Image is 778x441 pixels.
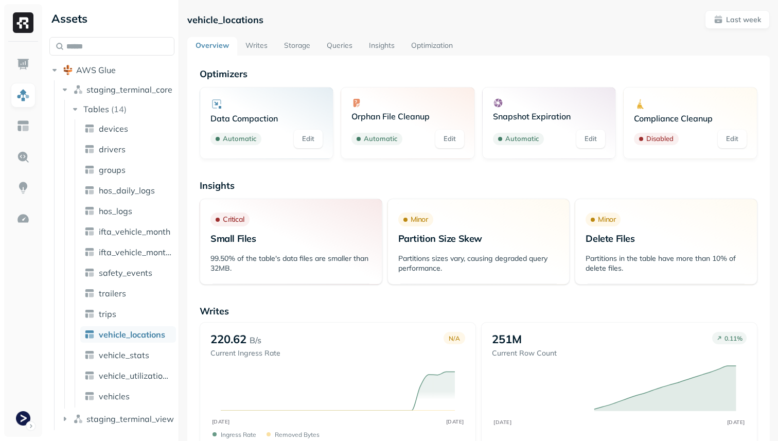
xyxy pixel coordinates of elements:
[80,162,176,178] a: groups
[111,104,127,114] p: ( 14 )
[84,226,95,237] img: table
[84,288,95,298] img: table
[16,119,30,133] img: Asset Explorer
[210,113,323,124] p: Data Compaction
[187,14,263,26] p: vehicle_locations
[99,144,126,154] span: drivers
[493,111,606,121] p: Snapshot Expiration
[99,391,130,401] span: vehicles
[16,58,30,71] img: Dashboard
[99,247,172,257] span: ifta_vehicle_months
[80,141,176,157] a: drivers
[80,264,176,281] a: safety_events
[492,348,557,358] p: Current Row Count
[13,12,33,33] img: Ryft
[718,130,747,148] a: Edit
[210,233,372,244] p: Small Files
[99,329,165,340] span: vehicle_locations
[86,84,172,95] span: staging_terminal_core
[84,185,95,196] img: table
[99,288,126,298] span: trailers
[49,10,174,27] div: Assets
[80,367,176,384] a: vehicle_utilization_day
[294,130,323,148] a: Edit
[76,65,116,75] span: AWS Glue
[83,104,109,114] span: Tables
[250,334,261,346] p: B/s
[99,206,132,216] span: hos_logs
[646,134,674,144] p: Disabled
[99,371,172,381] span: vehicle_utilization_day
[84,268,95,278] img: table
[411,215,428,224] p: Minor
[16,89,30,102] img: Assets
[223,215,244,224] p: Critical
[99,124,128,134] span: devices
[200,68,757,80] p: Optimizers
[16,411,30,426] img: Terminal Staging
[276,37,319,56] a: Storage
[210,254,372,273] p: 99.50% of the table's data files are smaller than 32MB.
[187,37,237,56] a: Overview
[237,37,276,56] a: Writes
[634,113,747,124] p: Compliance Cleanup
[398,254,559,273] p: Partitions sizes vary, causing degraded query performance.
[99,226,170,237] span: ifta_vehicle_month
[319,37,361,56] a: Queries
[80,120,176,137] a: devices
[84,144,95,154] img: table
[84,329,95,340] img: table
[80,306,176,322] a: trips
[505,134,539,144] p: Automatic
[84,350,95,360] img: table
[80,203,176,219] a: hos_logs
[726,15,761,25] p: Last week
[210,348,280,358] p: Current Ingress Rate
[223,134,256,144] p: Automatic
[80,223,176,240] a: ifta_vehicle_month
[586,233,747,244] p: Delete Files
[70,101,175,117] button: Tables(14)
[361,37,403,56] a: Insights
[99,309,116,319] span: trips
[84,124,95,134] img: table
[80,347,176,363] a: vehicle_stats
[63,65,73,75] img: root
[80,326,176,343] a: vehicle_locations
[60,81,175,98] button: staging_terminal_core
[84,165,95,175] img: table
[705,10,770,29] button: Last week
[84,206,95,216] img: table
[60,411,175,427] button: staging_terminal_view
[86,414,174,424] span: staging_terminal_view
[398,233,559,244] p: Partition Size Skew
[49,62,174,78] button: AWS Glue
[99,268,152,278] span: safety_events
[435,130,464,148] a: Edit
[80,182,176,199] a: hos_daily_logs
[221,431,256,438] p: Ingress Rate
[275,431,320,438] p: Removed bytes
[16,212,30,225] img: Optimization
[84,371,95,381] img: table
[586,254,747,273] p: Partitions in the table have more than 10% of delete files.
[73,414,83,424] img: namespace
[493,419,511,425] tspan: [DATE]
[200,180,757,191] p: Insights
[80,285,176,302] a: trailers
[727,419,745,425] tspan: [DATE]
[16,181,30,195] img: Insights
[598,215,615,224] p: Minor
[80,388,176,404] a: vehicles
[99,350,149,360] span: vehicle_stats
[492,332,522,346] p: 251M
[84,391,95,401] img: table
[724,334,742,342] p: 0.11 %
[364,134,397,144] p: Automatic
[16,150,30,164] img: Query Explorer
[403,37,461,56] a: Optimization
[84,247,95,257] img: table
[80,244,176,260] a: ifta_vehicle_months
[449,334,460,342] p: N/A
[210,332,246,346] p: 220.62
